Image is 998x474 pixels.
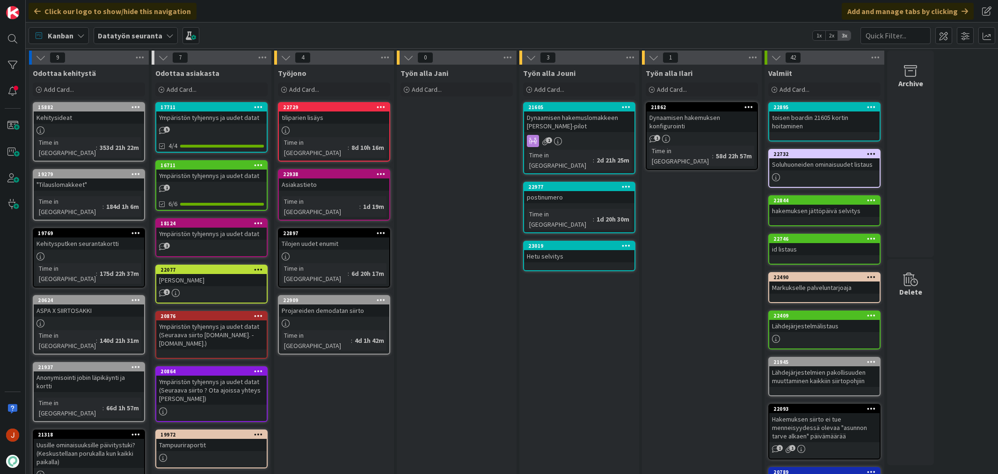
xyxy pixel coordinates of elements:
a: 22938AsiakastietoTime in [GEOGRAPHIC_DATA]:1d 19m [278,169,390,221]
div: 21605 [528,104,634,111]
div: Uusille ominaisuuksille päivitystuki? (Keskustellaan porukalla kun kaikki paikalla) [34,439,144,468]
a: 20624ASPA X SIIRTOSAKKITime in [GEOGRAPHIC_DATA]:140d 21h 31m [33,295,145,355]
div: 20876 [156,312,267,320]
span: Add Card... [44,85,74,94]
a: 16711Ympäristön tyhjennys ja uudet datat6/6 [155,160,268,211]
div: 21605 [524,103,634,111]
a: 17711Ympäristön tyhjennys ja uudet datat4/4 [155,102,268,153]
div: 19769 [34,229,144,237]
span: 0 [417,52,433,63]
span: 4/4 [168,141,177,151]
div: 22746 [773,236,880,242]
a: 22093Hakemuksen siirto ei tue menneisyydessä olevaa "asunnon tarve alkaen" päivämäärää [768,404,881,459]
div: 16711Ympäristön tyhjennys ja uudet datat [156,161,267,182]
div: Anonymisointi jobin läpikäynti ja kortti [34,371,144,392]
div: Hetu selvitys [524,250,634,262]
div: 22729 [283,104,389,111]
div: Click our logo to show/hide this navigation [29,3,197,20]
div: 21862Dynaamisen hakemuksen konfigurointi [647,103,757,132]
div: Hakemuksen siirto ei tue menneisyydessä olevaa "asunnon tarve alkaen" päivämäärää [769,413,880,442]
div: Time in [GEOGRAPHIC_DATA] [282,196,359,217]
div: 19972 [160,431,267,438]
span: : [96,142,97,153]
div: 19279"Tilauslomakkeet" [34,170,144,191]
div: 21945Lähdejärjestelmien pakollisuuden muuttaminen kaikkiin siirtopohjiin [769,358,880,387]
span: : [96,268,97,279]
div: Tilojen uudet enumit [279,237,389,250]
span: Add Card... [289,85,319,94]
div: 2d 21h 25m [594,155,632,165]
div: 16711 [156,161,267,170]
div: tiliparien lisäys [279,111,389,124]
div: 22844 [773,197,880,204]
span: 9 [50,52,66,63]
div: Ympäristön tyhjennys ja uudet datat [156,228,267,240]
div: 18124 [156,219,267,228]
div: 16711 [160,162,267,169]
div: Ympäristön tyhjennys ja uudet datat [156,170,267,182]
span: 1 [789,445,795,451]
div: Soluhuoneiden ominaisuudet listaus [769,158,880,170]
div: Markukselle palveluntarjoaja [769,281,880,294]
div: 22093 [769,405,880,413]
div: id listaus [769,243,880,255]
a: 21945Lähdejärjestelmien pakollisuuden muuttaminen kaikkiin siirtopohjiin [768,357,881,396]
div: 21862 [647,103,757,111]
div: 22093Hakemuksen siirto ei tue menneisyydessä olevaa "asunnon tarve alkaen" päivämäärää [769,405,880,442]
span: 3x [838,31,851,40]
a: 23019Hetu selvitys [523,241,635,271]
div: 8d 10h 16m [349,142,386,153]
div: Asiakastieto [279,178,389,191]
span: 3 [540,52,556,63]
a: 22729tiliparien lisäysTime in [GEOGRAPHIC_DATA]:8d 10h 16m [278,102,390,162]
div: 15882Kehitysideat [34,103,144,124]
div: Dynaamisen hakemuslomakkeen [PERSON_NAME]-pilot [524,111,634,132]
div: hakemuksen jättöpäivä selvitys [769,205,880,217]
div: Time in [GEOGRAPHIC_DATA] [649,146,712,166]
span: 6/6 [168,199,177,209]
img: avatar [6,455,19,468]
div: 22490 [769,273,880,281]
span: Add Card... [534,85,564,94]
a: 22490Markukselle palveluntarjoaja [768,272,881,303]
div: Time in [GEOGRAPHIC_DATA] [36,137,96,158]
div: 22409Lähdejärjestelmälistaus [769,311,880,332]
div: 21605Dynaamisen hakemuslomakkeen [PERSON_NAME]-pilot [524,103,634,132]
span: 1 [164,289,170,295]
span: Kanban [48,30,73,41]
span: Odottaa asiakasta [155,68,219,78]
div: 22895 [769,103,880,111]
a: 22895toisen boardin 21605 kortin hoitaminen [768,102,881,141]
div: 17711 [160,104,267,111]
div: 19972Tampuuriraportit [156,430,267,451]
div: 58d 22h 57m [714,151,754,161]
div: Time in [GEOGRAPHIC_DATA] [282,137,348,158]
div: 22077 [160,267,267,273]
div: 19769 [38,230,144,237]
div: 22732 [773,151,880,157]
div: 22895toisen boardin 21605 kortin hoitaminen [769,103,880,132]
div: 140d 21h 31m [97,335,141,346]
div: [PERSON_NAME] [156,274,267,286]
div: 20624ASPA X SIIRTOSAKKI [34,296,144,317]
div: 15882 [34,103,144,111]
span: : [102,403,104,413]
div: Add and manage tabs by clicking [842,3,974,20]
div: 4d 1h 42m [352,335,386,346]
span: 1 [654,135,660,141]
a: 21937Anonymisointi jobin läpikäynti ja korttiTime in [GEOGRAPHIC_DATA]:66d 1h 57m [33,362,145,422]
a: 22077[PERSON_NAME] [155,265,268,304]
div: 22938 [279,170,389,178]
span: Työn alla Ilari [646,68,692,78]
div: 22977 [524,183,634,191]
div: 17711 [156,103,267,111]
span: Add Card... [167,85,197,94]
div: 22732 [769,150,880,158]
span: 1x [813,31,825,40]
span: Valmiit [768,68,792,78]
div: 19972 [156,430,267,439]
a: 22746id listaus [768,234,881,265]
a: 22409Lähdejärjestelmälistaus [768,311,881,349]
div: 22909 [279,296,389,304]
span: : [348,142,349,153]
